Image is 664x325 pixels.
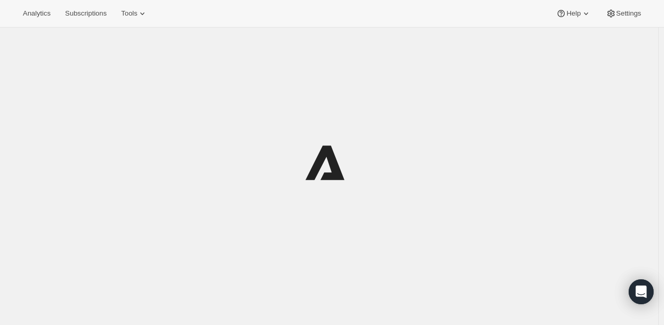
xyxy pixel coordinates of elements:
[550,6,597,21] button: Help
[121,9,137,18] span: Tools
[629,279,654,304] div: Open Intercom Messenger
[23,9,50,18] span: Analytics
[566,9,580,18] span: Help
[65,9,107,18] span: Subscriptions
[115,6,154,21] button: Tools
[59,6,113,21] button: Subscriptions
[17,6,57,21] button: Analytics
[616,9,641,18] span: Settings
[600,6,647,21] button: Settings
